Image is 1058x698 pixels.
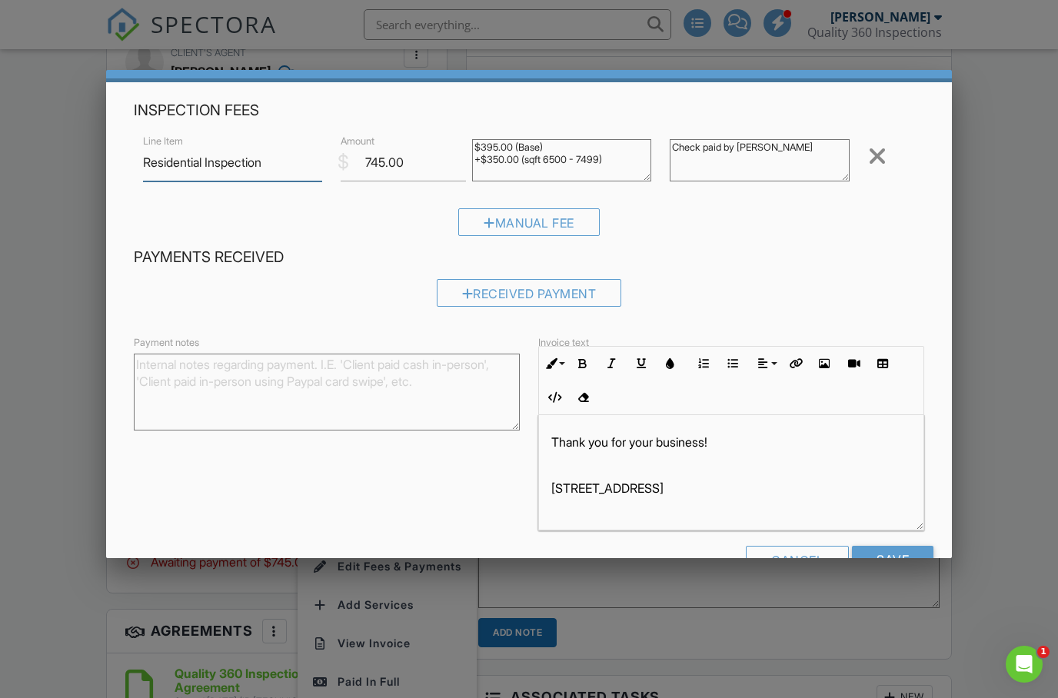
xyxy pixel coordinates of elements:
div: $ [338,149,349,175]
h4: Inspection Fees [134,101,925,121]
button: Code View [539,383,568,412]
label: Payment notes [134,336,199,350]
label: Line Item [143,135,183,148]
label: Invoice text [538,336,589,350]
button: Bold (Ctrl+B) [568,349,597,378]
button: Italic (Ctrl+I) [597,349,627,378]
button: Colors [656,349,685,378]
p: Thank you for your business! [551,434,911,450]
button: Align [751,349,780,378]
button: Insert Video [839,349,868,378]
button: Unordered List [718,349,747,378]
iframe: Intercom live chat [1006,646,1043,683]
button: Insert Image (Ctrl+P) [810,349,839,378]
input: Save [852,546,933,573]
button: Insert Table [868,349,897,378]
button: Ordered List [689,349,718,378]
a: Manual Fee [458,219,600,234]
a: Received Payment [437,289,622,304]
h4: Payments Received [134,248,925,268]
div: Cancel [746,546,849,573]
button: Inline Style [539,349,568,378]
textarea: Check paid by [PERSON_NAME] [670,139,849,181]
textarea: $395.00 (Base) +$350.00 (sqft 6500 - 7499) [472,139,651,181]
p: [STREET_ADDRESS] [551,480,911,497]
span: 1 [1037,646,1050,658]
div: Received Payment [437,279,622,307]
button: Underline (Ctrl+U) [627,349,656,378]
button: Clear Formatting [568,383,597,412]
label: Amount [341,135,374,148]
div: Manual Fee [458,208,600,236]
button: Insert Link (Ctrl+K) [780,349,810,378]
